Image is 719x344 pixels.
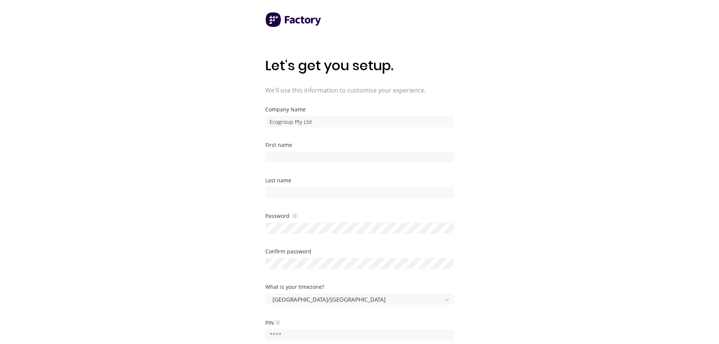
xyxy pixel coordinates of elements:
[265,178,454,183] div: Last name
[265,249,454,254] div: Confirm password
[265,142,454,148] div: First name
[265,107,454,112] div: Company Name
[265,319,280,326] div: PIN
[265,12,322,27] img: Factory
[265,86,454,95] span: We'll use this information to customise your experience.
[265,57,454,74] h1: Let's get you setup.
[265,212,297,219] div: Password
[265,284,454,290] div: What is your timezone?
